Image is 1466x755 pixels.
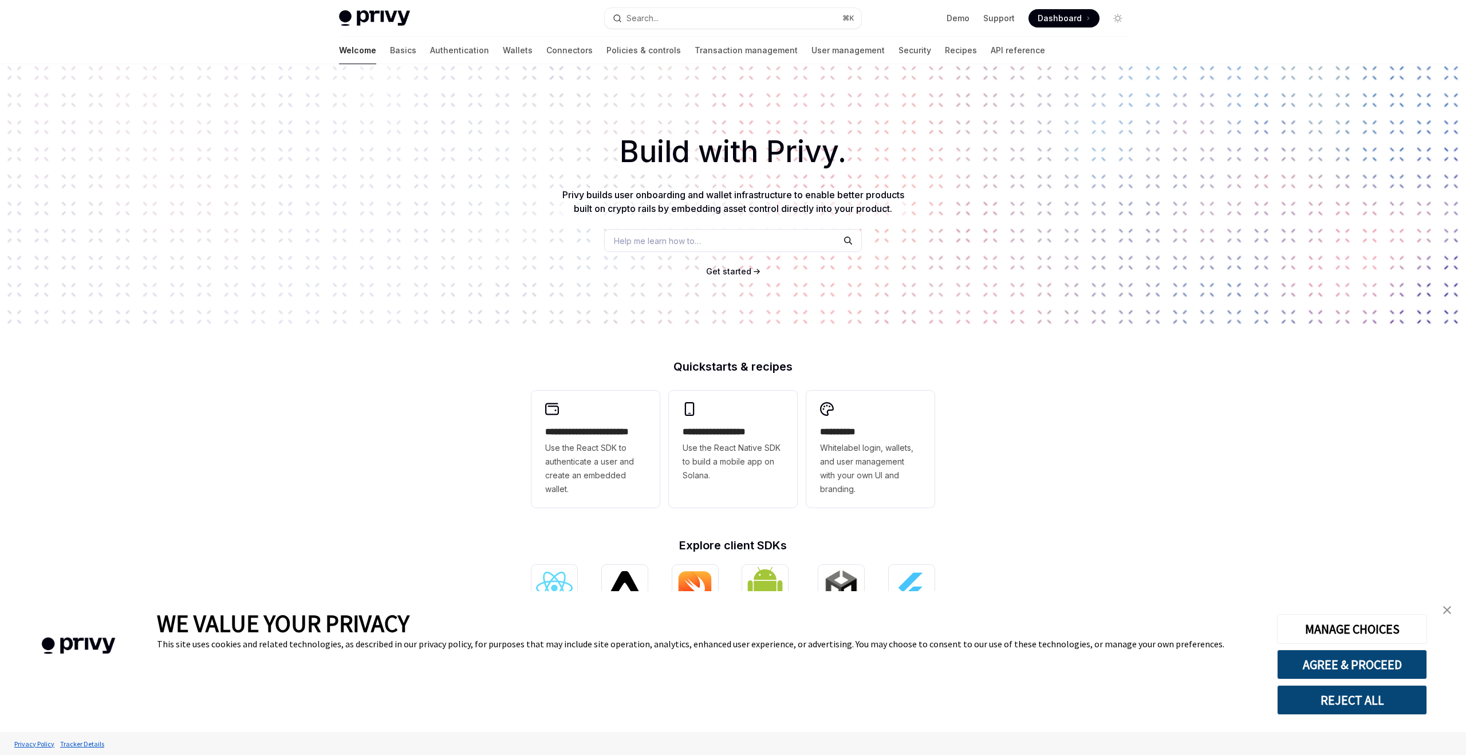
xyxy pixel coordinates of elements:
[1436,599,1459,622] a: close banner
[1277,614,1427,644] button: MANAGE CHOICES
[536,572,573,604] img: React
[430,37,489,64] a: Authentication
[898,37,931,64] a: Security
[531,361,935,372] h2: Quickstarts & recipes
[602,565,648,624] a: React NativeReact Native
[503,37,533,64] a: Wallets
[742,565,794,624] a: Android (Kotlin)Android (Kotlin)
[889,565,935,624] a: FlutterFlutter
[614,235,701,247] span: Help me learn how to…
[605,8,861,29] button: Open search
[945,37,977,64] a: Recipes
[818,565,864,624] a: UnityUnity
[17,621,140,671] img: company logo
[626,11,659,25] div: Search...
[683,441,783,482] span: Use the React Native SDK to build a mobile app on Solana.
[531,565,577,624] a: ReactReact
[11,734,57,754] a: Privacy Policy
[672,565,718,624] a: iOS (Swift)iOS (Swift)
[57,734,107,754] a: Tracker Details
[1038,13,1082,24] span: Dashboard
[706,266,751,277] a: Get started
[1028,9,1099,27] a: Dashboard
[695,37,798,64] a: Transaction management
[947,13,970,24] a: Demo
[545,441,646,496] span: Use the React SDK to authenticate a user and create an embedded wallet.
[606,37,681,64] a: Policies & controls
[1109,9,1127,27] button: Toggle dark mode
[1443,606,1451,614] img: close banner
[531,540,935,551] h2: Explore client SDKs
[546,37,593,64] a: Connectors
[820,441,921,496] span: Whitelabel login, wallets, and user management with your own UI and branding.
[669,391,797,508] a: **** **** **** ***Use the React Native SDK to build a mobile app on Solana.
[339,10,410,26] img: light logo
[562,189,904,214] span: Privy builds user onboarding and wallet infrastructure to enable better products built on crypto ...
[677,571,714,605] img: iOS (Swift)
[606,571,643,604] img: React Native
[18,129,1448,174] h1: Build with Privy.
[991,37,1045,64] a: API reference
[157,608,409,638] span: WE VALUE YOUR PRIVACY
[842,14,854,23] span: ⌘ K
[157,638,1260,650] div: This site uses cookies and related technologies, as described in our privacy policy, for purposes...
[706,266,751,276] span: Get started
[1277,650,1427,679] button: AGREE & PROCEED
[893,569,930,606] img: Flutter
[747,566,783,609] img: Android (Kotlin)
[983,13,1015,24] a: Support
[823,569,860,606] img: Unity
[390,37,416,64] a: Basics
[1277,685,1427,715] button: REJECT ALL
[806,391,935,508] a: **** *****Whitelabel login, wallets, and user management with your own UI and branding.
[811,37,885,64] a: User management
[339,37,376,64] a: Welcome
